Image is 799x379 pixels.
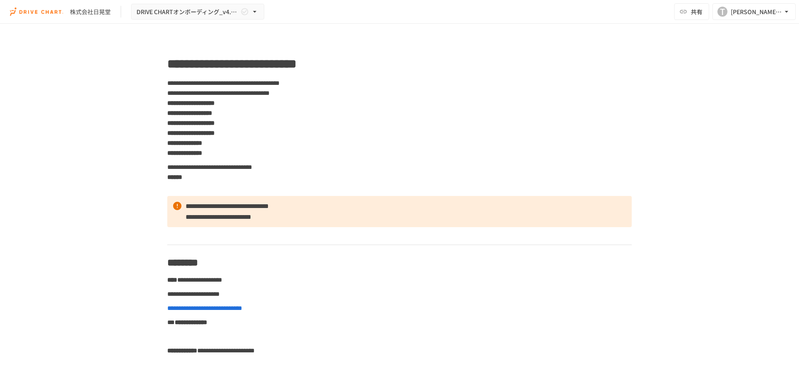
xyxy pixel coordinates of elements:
img: i9VDDS9JuLRLX3JIUyK59LcYp6Y9cayLPHs4hOxMB9W [10,5,63,18]
div: 株式会社日晃堂 [70,7,111,16]
span: DRIVE CHARTオンボーディング_v4.1（日晃堂様） [136,7,239,17]
button: DRIVE CHARTオンボーディング_v4.1（日晃堂様） [131,4,264,20]
button: T[PERSON_NAME][EMAIL_ADDRESS][DOMAIN_NAME] [712,3,796,20]
div: [PERSON_NAME][EMAIL_ADDRESS][DOMAIN_NAME] [731,7,782,17]
button: 共有 [674,3,709,20]
span: 共有 [691,7,702,16]
div: T [717,7,727,17]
